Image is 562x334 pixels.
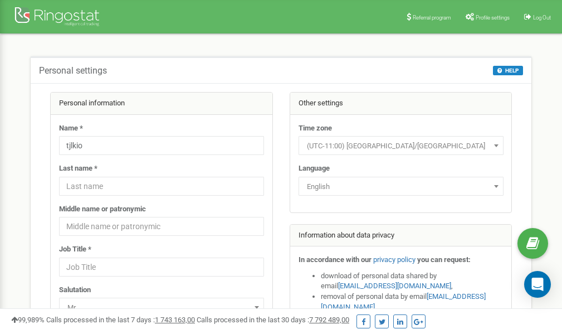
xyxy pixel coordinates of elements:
label: Last name * [59,163,97,174]
span: (UTC-11:00) Pacific/Midway [299,136,504,155]
div: Personal information [51,93,272,115]
label: Time zone [299,123,332,134]
input: Job Title [59,258,264,277]
li: removal of personal data by email , [321,292,504,312]
label: Language [299,163,330,174]
span: English [302,179,500,195]
span: Referral program [413,14,451,21]
span: Mr. [63,300,260,316]
strong: you can request: [417,255,471,264]
input: Middle name or patronymic [59,217,264,236]
label: Name * [59,123,83,134]
span: Mr. [59,298,264,317]
strong: In accordance with our [299,255,372,264]
span: 99,989% [11,316,45,324]
span: Log Out [533,14,551,21]
span: (UTC-11:00) Pacific/Midway [302,138,500,154]
span: Profile settings [476,14,510,21]
span: Calls processed in the last 7 days : [46,316,195,324]
label: Salutation [59,285,91,296]
label: Middle name or patronymic [59,204,146,215]
div: Information about data privacy [290,225,512,247]
span: English [299,177,504,196]
div: Other settings [290,93,512,115]
a: privacy policy [373,255,416,264]
div: Open Intercom Messenger [524,271,551,298]
li: download of personal data shared by email , [321,271,504,292]
u: 1 743 163,00 [155,316,195,324]
button: HELP [493,66,523,75]
u: 7 792 489,00 [309,316,349,324]
span: Calls processed in the last 30 days : [197,316,349,324]
a: [EMAIL_ADDRESS][DOMAIN_NAME] [338,282,451,290]
input: Last name [59,177,264,196]
label: Job Title * [59,244,91,255]
input: Name [59,136,264,155]
h5: Personal settings [39,66,107,76]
